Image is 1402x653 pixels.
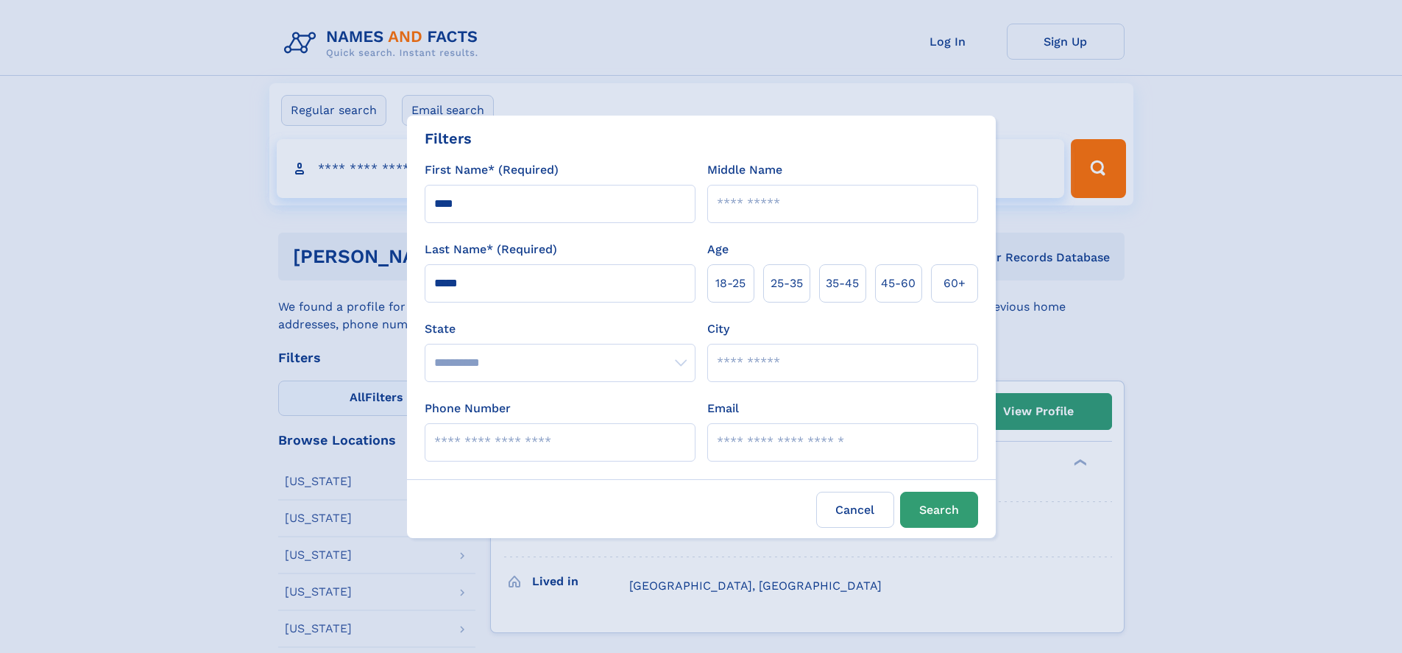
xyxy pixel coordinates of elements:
[707,161,782,179] label: Middle Name
[715,275,746,292] span: 18‑25
[707,400,739,417] label: Email
[425,400,511,417] label: Phone Number
[707,241,729,258] label: Age
[943,275,966,292] span: 60+
[425,161,559,179] label: First Name* (Required)
[425,241,557,258] label: Last Name* (Required)
[900,492,978,528] button: Search
[881,275,916,292] span: 45‑60
[425,320,695,338] label: State
[771,275,803,292] span: 25‑35
[826,275,859,292] span: 35‑45
[816,492,894,528] label: Cancel
[707,320,729,338] label: City
[425,127,472,149] div: Filters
